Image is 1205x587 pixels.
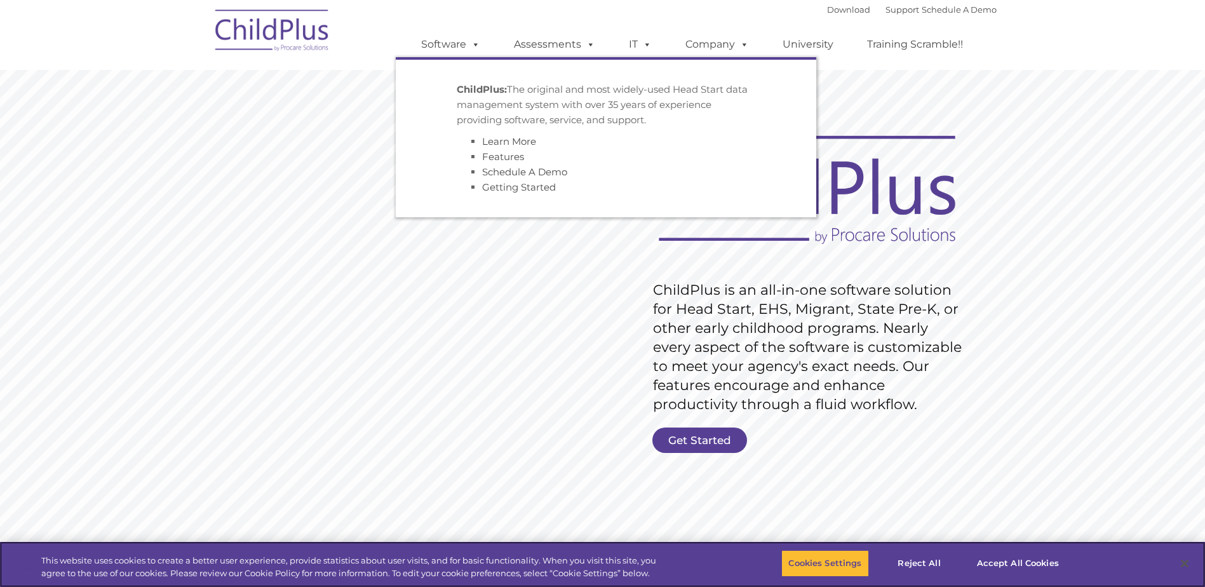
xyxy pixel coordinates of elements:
a: Company [673,32,762,57]
div: This website uses cookies to create a better user experience, provide statistics about user visit... [41,555,663,579]
a: IT [616,32,664,57]
a: Training Scramble!! [854,32,976,57]
a: Features [482,151,524,163]
p: The original and most widely-used Head Start data management system with over 35 years of experie... [457,82,755,128]
a: Download [827,4,870,15]
img: ChildPlus by Procare Solutions [209,1,336,64]
button: Accept All Cookies [970,550,1066,577]
a: Software [408,32,493,57]
rs-layer: ChildPlus is an all-in-one software solution for Head Start, EHS, Migrant, State Pre-K, or other ... [653,281,968,414]
a: Schedule A Demo [482,166,567,178]
a: Support [885,4,919,15]
a: Getting Started [482,181,556,193]
a: Get Started [652,428,747,453]
button: Cookies Settings [781,550,868,577]
strong: ChildPlus: [457,83,507,95]
button: Reject All [880,550,959,577]
a: Schedule A Demo [922,4,997,15]
a: University [770,32,846,57]
button: Close [1171,550,1199,577]
font: | [827,4,997,15]
a: Learn More [482,135,536,147]
a: Assessments [501,32,608,57]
